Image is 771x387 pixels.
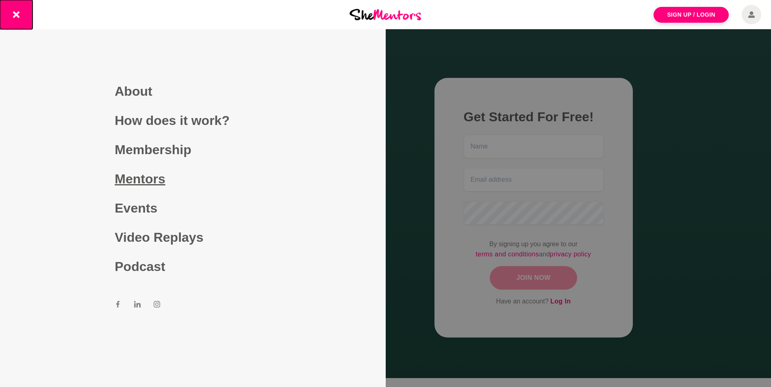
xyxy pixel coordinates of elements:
a: Instagram [154,301,160,310]
a: Podcast [115,252,271,281]
a: Events [115,193,271,223]
a: About [115,77,271,106]
img: She Mentors Logo [350,9,421,20]
a: How does it work? [115,106,271,135]
a: Video Replays [115,223,271,252]
a: Membership [115,135,271,164]
a: Mentors [115,164,271,193]
a: Sign Up / Login [654,7,729,23]
a: LinkedIn [134,301,141,310]
a: Facebook [115,301,121,310]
